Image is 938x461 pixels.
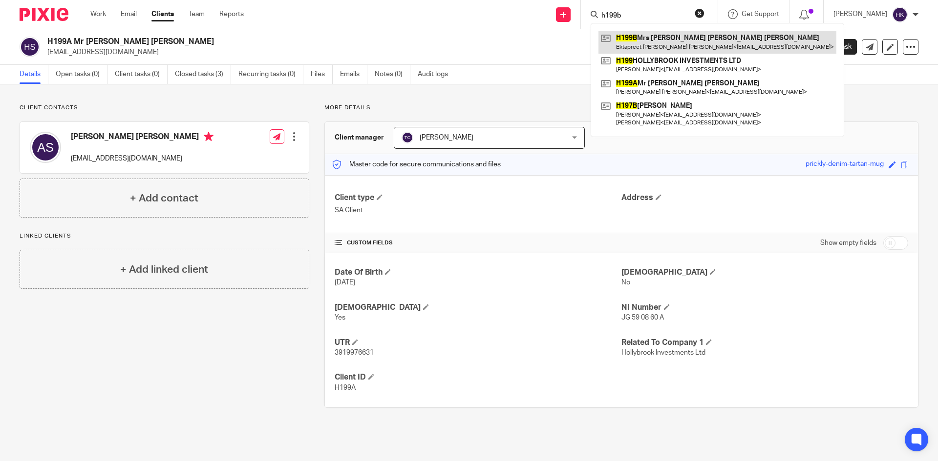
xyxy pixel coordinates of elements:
h4: Client ID [335,372,621,382]
h2: H199A Mr [PERSON_NAME] [PERSON_NAME] [47,37,638,47]
h4: UTR [335,338,621,348]
h3: Client manager [335,133,384,142]
h4: [DEMOGRAPHIC_DATA] [621,267,908,278]
img: svg%3E [20,37,40,57]
p: [PERSON_NAME] [833,9,887,19]
a: Files [311,65,333,84]
p: SA Client [335,205,621,215]
p: Master code for secure communications and files [332,160,501,169]
h4: [PERSON_NAME] [PERSON_NAME] [71,132,213,144]
span: 3919976631 [335,349,374,356]
span: No [621,279,630,286]
span: [PERSON_NAME] [420,134,473,141]
span: Get Support [742,11,779,18]
p: [EMAIL_ADDRESS][DOMAIN_NAME] [71,154,213,163]
h4: Related To Company 1 [621,338,908,348]
a: Reports [219,9,244,19]
span: Yes [335,314,345,321]
i: Primary [204,132,213,141]
button: Clear [695,8,704,18]
a: Notes (0) [375,65,410,84]
a: Details [20,65,48,84]
a: Team [189,9,205,19]
a: Closed tasks (3) [175,65,231,84]
h4: Client type [335,193,621,203]
div: prickly-denim-tartan-mug [806,159,884,170]
h4: Date Of Birth [335,267,621,278]
img: svg%3E [30,132,61,163]
a: Emails [340,65,367,84]
input: Search [600,12,688,20]
a: Clients [151,9,174,19]
h4: Address [621,193,908,203]
p: Linked clients [20,232,309,240]
h4: + Add linked client [120,262,208,277]
p: More details [324,104,918,112]
a: Email [121,9,137,19]
h4: + Add contact [130,191,198,206]
a: Audit logs [418,65,455,84]
a: Open tasks (0) [56,65,107,84]
h4: [DEMOGRAPHIC_DATA] [335,302,621,313]
span: Hollybrook Investments Ltd [621,349,705,356]
p: Client contacts [20,104,309,112]
label: Show empty fields [820,238,876,248]
h4: NI Number [621,302,908,313]
a: Recurring tasks (0) [238,65,303,84]
img: svg%3E [892,7,908,22]
img: svg%3E [402,132,413,143]
span: H199A [335,384,356,391]
span: JG 59 08 60 A [621,314,664,321]
a: Client tasks (0) [115,65,168,84]
span: [DATE] [335,279,355,286]
img: Pixie [20,8,68,21]
h4: CUSTOM FIELDS [335,239,621,247]
a: Work [90,9,106,19]
p: [EMAIL_ADDRESS][DOMAIN_NAME] [47,47,786,57]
